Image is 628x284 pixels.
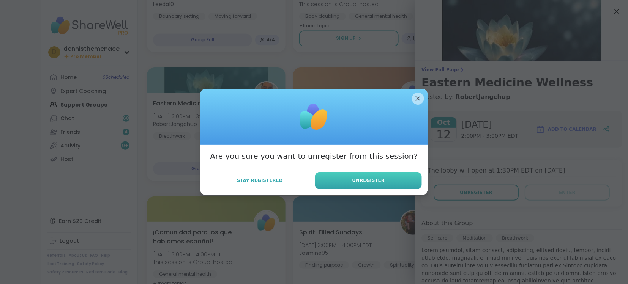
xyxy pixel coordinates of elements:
button: Unregister [315,172,422,189]
button: Stay Registered [206,173,314,188]
h3: Are you sure you want to unregister from this session? [210,151,418,162]
img: ShareWell Logomark [295,98,333,136]
span: Stay Registered [237,177,283,184]
span: Unregister [352,177,385,184]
